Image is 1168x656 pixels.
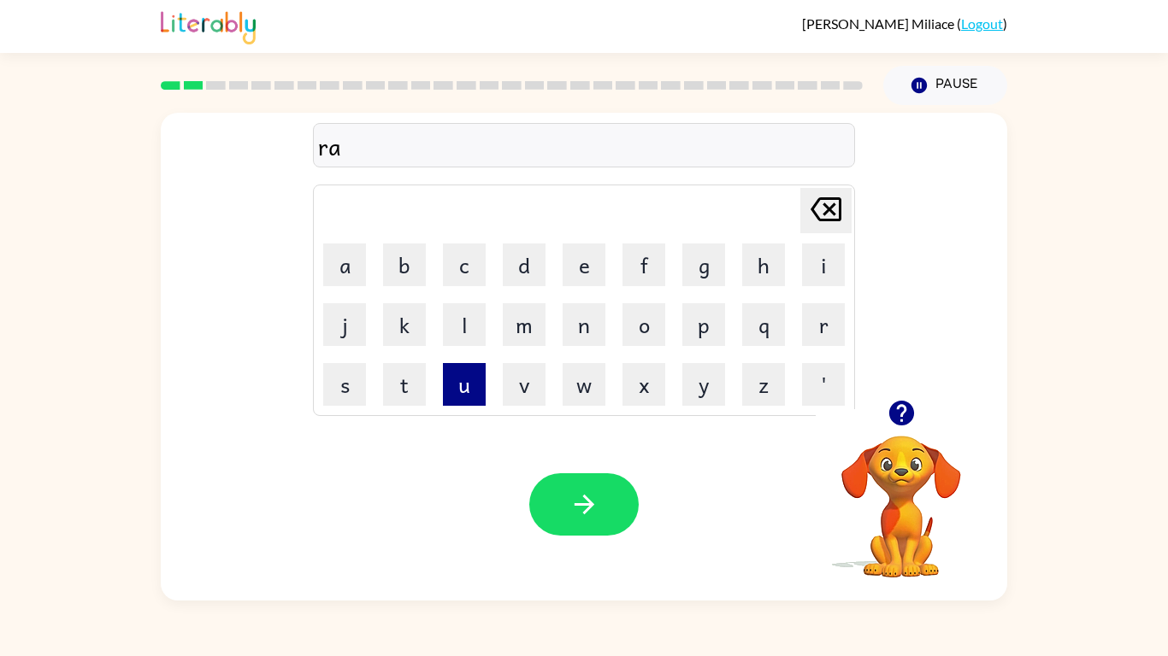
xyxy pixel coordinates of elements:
button: d [503,243,546,286]
div: ( ) [802,15,1007,32]
button: Pause [883,66,1007,105]
div: ra [318,128,850,164]
button: q [742,303,785,346]
button: f [622,243,665,286]
button: j [323,303,366,346]
button: p [682,303,725,346]
button: e [563,243,605,286]
button: z [742,363,785,406]
button: n [563,303,605,346]
button: o [622,303,665,346]
button: w [563,363,605,406]
button: b [383,243,426,286]
button: l [443,303,486,346]
button: x [622,363,665,406]
button: v [503,363,546,406]
button: m [503,303,546,346]
button: g [682,243,725,286]
a: Logout [961,15,1003,32]
button: a [323,243,366,286]
button: h [742,243,785,286]
button: c [443,243,486,286]
button: t [383,363,426,406]
button: y [682,363,725,406]
button: ' [802,363,845,406]
button: i [802,243,845,286]
img: Literably [161,7,256,44]
span: [PERSON_NAME] Miliace [802,15,957,32]
button: u [443,363,486,406]
button: s [323,363,366,406]
button: k [383,303,426,346]
video: Your browser must support playing .mp4 files to use Literably. Please try using another browser. [816,409,987,580]
button: r [802,303,845,346]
